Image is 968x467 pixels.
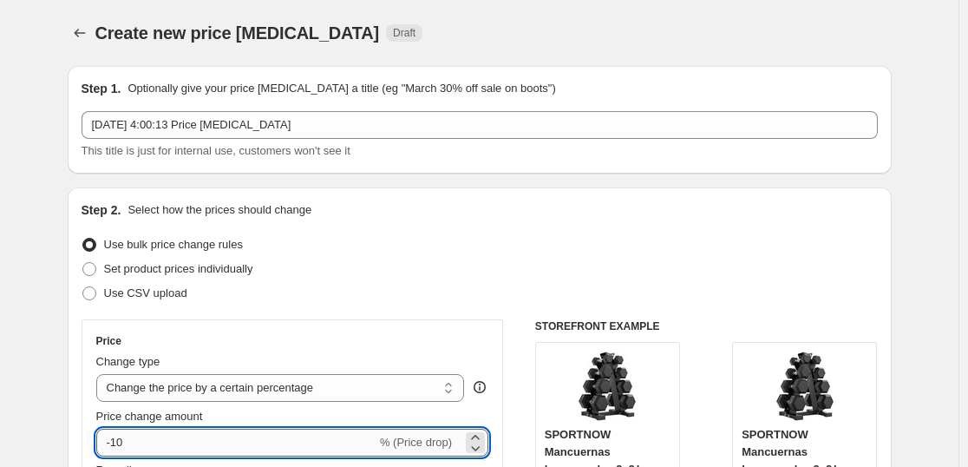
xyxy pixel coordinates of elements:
[104,238,243,251] span: Use bulk price change rules
[128,80,555,97] p: Optionally give your price [MEDICAL_DATA] a title (eg "March 30% off sale on boots")
[96,410,203,423] span: Price change amount
[128,201,311,219] p: Select how the prices should change
[82,80,121,97] h2: Step 1.
[82,144,350,157] span: This title is just for internal use, customers won't see it
[104,286,187,299] span: Use CSV upload
[96,355,160,368] span: Change type
[82,201,121,219] h2: Step 2.
[572,352,642,421] img: 81efH3oIKSL_80x.jpg
[95,23,380,43] span: Create new price [MEDICAL_DATA]
[96,334,121,348] h3: Price
[68,21,92,45] button: Price change jobs
[380,436,452,449] span: % (Price drop)
[82,111,878,139] input: 30% off holiday sale
[96,429,376,457] input: -15
[104,262,253,275] span: Set product prices individually
[535,319,878,333] h6: STOREFRONT EXAMPLE
[393,26,415,40] span: Draft
[471,378,488,396] div: help
[770,352,840,421] img: 81efH3oIKSL_80x.jpg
